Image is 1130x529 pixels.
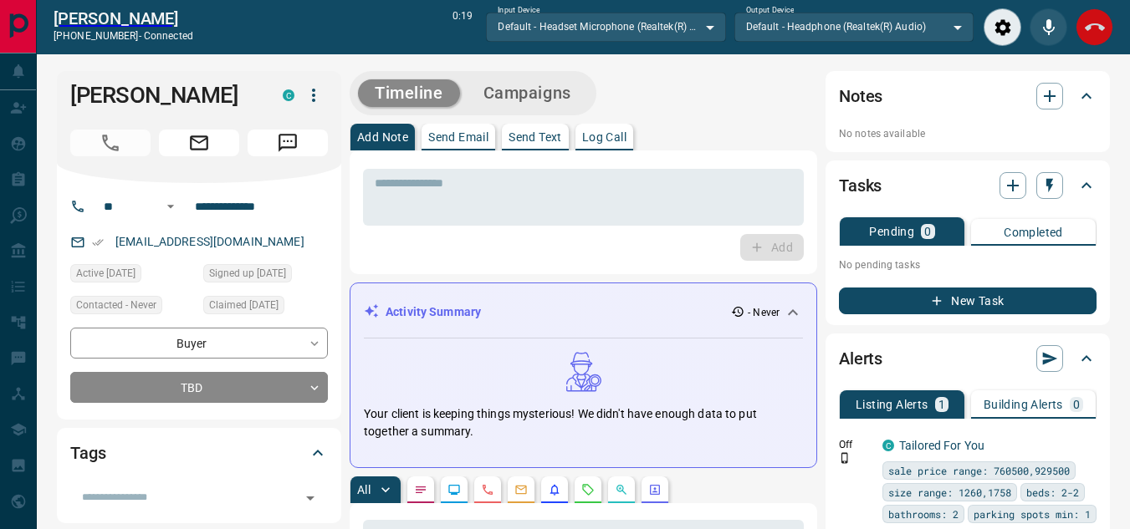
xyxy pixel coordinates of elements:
[888,506,959,522] span: bathrooms: 2
[144,30,193,42] span: connected
[869,226,914,237] p: Pending
[357,131,408,143] p: Add Note
[839,437,872,452] p: Off
[615,483,628,496] svg: Opportunities
[364,405,803,440] p: Your client is keeping things mysterious! We didn't have enough data to put together a summary.
[1030,8,1067,46] div: Mute
[899,439,984,452] a: Tailored For You
[248,130,328,156] span: Message
[70,264,195,287] div: Wed Apr 10 2024
[54,8,193,28] a: [PERSON_NAME]
[203,296,328,319] div: Wed Apr 10 2024
[984,8,1021,46] div: Audio Settings
[447,483,461,496] svg: Lead Browsing Activity
[486,13,725,41] div: Default - Headset Microphone (Realtek(R) Audio)
[746,5,794,16] label: Output Device
[386,303,481,321] p: Activity Summary
[358,79,460,107] button: Timeline
[974,506,1091,522] span: parking spots min: 1
[414,483,427,496] svg: Notes
[839,287,1097,314] button: New Task
[839,452,851,464] svg: Push Notification Only
[924,226,931,237] p: 0
[984,399,1063,410] p: Building Alerts
[748,305,780,320] p: - Never
[839,76,1097,116] div: Notes
[453,8,473,46] p: 0:19
[1004,226,1063,238] p: Completed
[299,486,322,510] button: Open
[70,328,328,359] div: Buyer
[70,372,328,403] div: TBD
[428,131,488,143] p: Send Email
[548,483,561,496] svg: Listing Alerts
[70,433,328,473] div: Tags
[839,338,1097,379] div: Alerts
[839,172,882,199] h2: Tasks
[839,252,1097,277] p: No pending tasks
[514,483,528,496] svg: Emails
[70,130,151,156] span: Call
[839,345,882,372] h2: Alerts
[734,13,974,41] div: Default - Headphone (Realtek(R) Audio)
[882,440,894,451] div: condos.ca
[54,28,193,43] p: [PHONE_NUMBER] -
[209,265,286,282] span: Signed up [DATE]
[856,399,928,410] p: Listing Alerts
[364,297,803,328] div: Activity Summary- Never
[357,484,371,496] p: All
[839,126,1097,141] p: No notes available
[115,235,304,248] a: [EMAIL_ADDRESS][DOMAIN_NAME]
[159,130,239,156] span: Email
[581,483,595,496] svg: Requests
[76,297,156,313] span: Contacted - Never
[76,265,135,282] span: Active [DATE]
[509,131,562,143] p: Send Text
[938,399,945,410] p: 1
[161,196,181,216] button: Open
[467,79,588,107] button: Campaigns
[1076,8,1113,46] div: End Call
[1026,484,1079,501] span: beds: 2-2
[203,264,328,287] div: Wed Apr 10 2024
[209,297,279,313] span: Claimed [DATE]
[283,89,294,101] div: condos.ca
[582,131,626,143] p: Log Call
[92,237,104,248] svg: Email Verified
[648,483,662,496] svg: Agent Actions
[70,440,105,466] h2: Tags
[839,165,1097,206] div: Tasks
[888,462,1070,479] span: sale price range: 760500,929500
[498,5,540,16] label: Input Device
[481,483,494,496] svg: Calls
[888,484,1011,501] span: size range: 1260,1758
[70,82,258,109] h1: [PERSON_NAME]
[1073,399,1080,410] p: 0
[839,83,882,109] h2: Notes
